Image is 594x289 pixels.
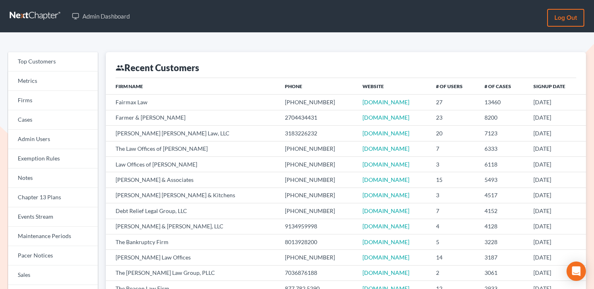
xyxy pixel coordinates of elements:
[362,161,409,168] a: [DOMAIN_NAME]
[362,99,409,105] a: [DOMAIN_NAME]
[478,265,527,281] td: 3061
[430,141,478,156] td: 7
[278,156,356,172] td: [PHONE_NUMBER]
[8,72,98,91] a: Metrics
[362,269,409,276] a: [DOMAIN_NAME]
[362,254,409,261] a: [DOMAIN_NAME]
[478,250,527,265] td: 3187
[430,250,478,265] td: 14
[362,145,409,152] a: [DOMAIN_NAME]
[8,169,98,188] a: Notes
[478,203,527,219] td: 4152
[362,238,409,245] a: [DOMAIN_NAME]
[527,156,586,172] td: [DATE]
[478,234,527,249] td: 3228
[8,246,98,266] a: Pacer Notices
[478,95,527,110] td: 13460
[430,172,478,188] td: 15
[8,130,98,149] a: Admin Users
[430,126,478,141] td: 20
[278,110,356,125] td: 2704434431
[356,78,430,94] th: Website
[278,78,356,94] th: Phone
[527,78,586,94] th: Signup Date
[106,188,279,203] td: [PERSON_NAME] [PERSON_NAME] & Kitchens
[68,9,134,23] a: Admin Dashboard
[106,172,279,188] td: [PERSON_NAME] & Associates
[478,188,527,203] td: 4517
[430,95,478,110] td: 27
[106,234,279,249] td: The Bankruptcy Firm
[106,156,279,172] td: Law Offices of [PERSON_NAME]
[430,203,478,219] td: 7
[278,234,356,249] td: 8013928200
[8,52,98,72] a: Top Customers
[362,223,409,230] a: [DOMAIN_NAME]
[8,110,98,130] a: Cases
[478,110,527,125] td: 8200
[430,234,478,249] td: 5
[362,192,409,198] a: [DOMAIN_NAME]
[278,219,356,234] td: 9134959998
[8,207,98,227] a: Events Stream
[527,219,586,234] td: [DATE]
[278,141,356,156] td: [PHONE_NUMBER]
[106,126,279,141] td: [PERSON_NAME] [PERSON_NAME] Law, LLC
[106,110,279,125] td: Farmer & [PERSON_NAME]
[106,78,279,94] th: Firm Name
[116,63,124,72] i: group
[527,95,586,110] td: [DATE]
[430,219,478,234] td: 4
[8,91,98,110] a: Firms
[278,250,356,265] td: [PHONE_NUMBER]
[362,130,409,137] a: [DOMAIN_NAME]
[106,265,279,281] td: The [PERSON_NAME] Law Group, PLLC
[106,250,279,265] td: [PERSON_NAME] Law Offices
[547,9,584,27] a: Log out
[430,110,478,125] td: 23
[478,78,527,94] th: # of Cases
[527,110,586,125] td: [DATE]
[527,203,586,219] td: [DATE]
[478,156,527,172] td: 6118
[527,234,586,249] td: [DATE]
[278,172,356,188] td: [PHONE_NUMBER]
[8,266,98,285] a: Sales
[278,188,356,203] td: [PHONE_NUMBER]
[527,250,586,265] td: [DATE]
[362,114,409,121] a: [DOMAIN_NAME]
[527,141,586,156] td: [DATE]
[8,149,98,169] a: Exemption Rules
[527,172,586,188] td: [DATE]
[430,156,478,172] td: 3
[478,141,527,156] td: 6333
[430,78,478,94] th: # of Users
[106,219,279,234] td: [PERSON_NAME] & [PERSON_NAME], LLC
[527,126,586,141] td: [DATE]
[527,265,586,281] td: [DATE]
[278,95,356,110] td: [PHONE_NUMBER]
[430,265,478,281] td: 2
[430,188,478,203] td: 3
[8,227,98,246] a: Maintenance Periods
[106,95,279,110] td: Fairmax Law
[567,262,586,281] div: Open Intercom Messenger
[278,203,356,219] td: [PHONE_NUMBER]
[106,203,279,219] td: Debt Relief Legal Group, LLC
[478,172,527,188] td: 5493
[478,126,527,141] td: 7123
[527,188,586,203] td: [DATE]
[362,207,409,214] a: [DOMAIN_NAME]
[362,176,409,183] a: [DOMAIN_NAME]
[478,219,527,234] td: 4128
[278,126,356,141] td: 3183226232
[278,265,356,281] td: 7036876188
[116,62,199,74] div: Recent Customers
[8,188,98,207] a: Chapter 13 Plans
[106,141,279,156] td: The Law Offices of [PERSON_NAME]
